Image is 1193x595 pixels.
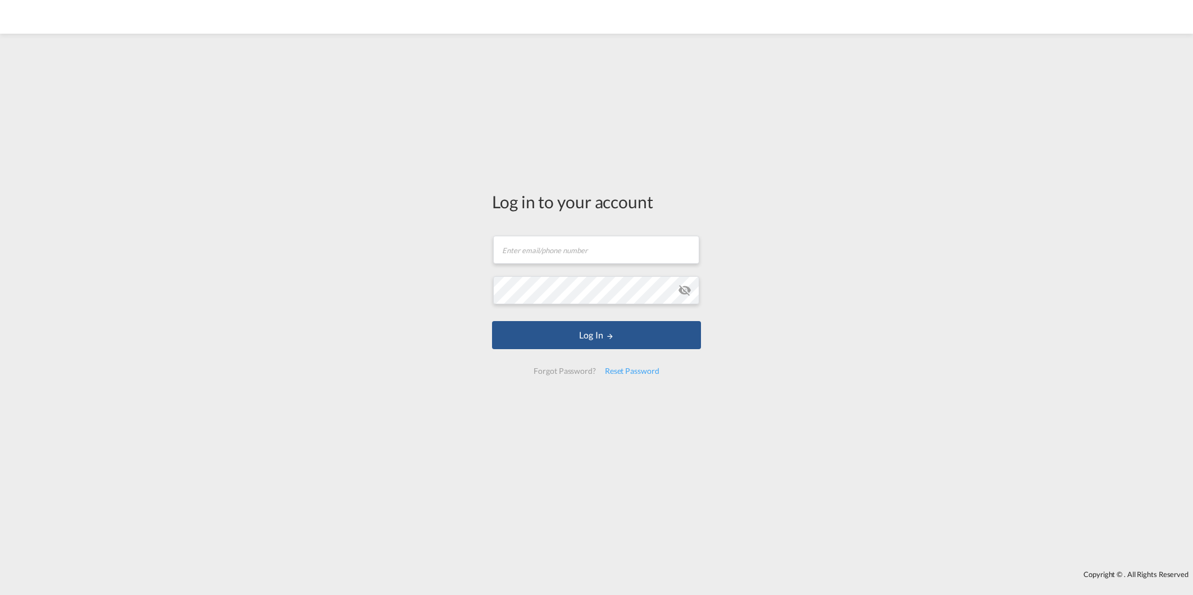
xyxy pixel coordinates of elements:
[600,361,664,381] div: Reset Password
[678,283,691,297] md-icon: icon-eye-off
[493,236,699,264] input: Enter email/phone number
[529,361,600,381] div: Forgot Password?
[492,321,701,349] button: LOGIN
[492,190,701,213] div: Log in to your account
